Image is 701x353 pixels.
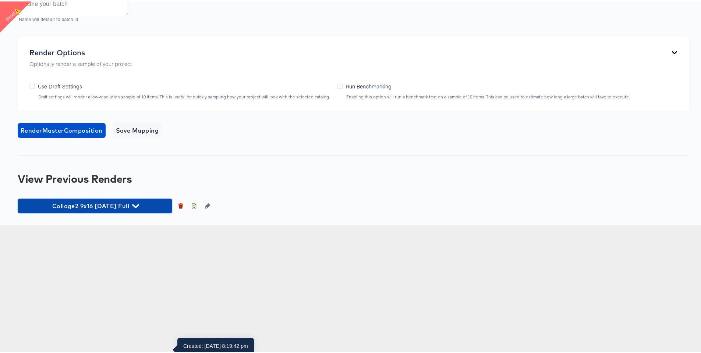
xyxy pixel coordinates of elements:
[18,171,689,183] div: View Previous Renders
[21,199,169,210] span: Collage2 9x16 [DATE] Full
[18,197,172,212] button: Collage2 9x16 [DATE] Full
[346,93,630,98] div: Enabling this option will run a benchmark test on a sample of 10 items. This can be used to estim...
[29,47,132,56] div: Render Options
[38,81,82,88] span: Use Draft Settings
[38,93,330,98] div: Draft settings will render a low-resolution sample of 10 items. This is useful for quickly sampli...
[346,81,392,88] span: Run Benchmarking
[18,122,106,136] button: RenderMasterComposition
[113,122,162,136] button: Save Mapping
[19,15,123,22] p: Name will default to batch id
[116,124,159,134] span: Save Mapping
[29,59,132,66] p: Optionally render a sample of your project
[21,124,103,134] span: Render Master Composition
